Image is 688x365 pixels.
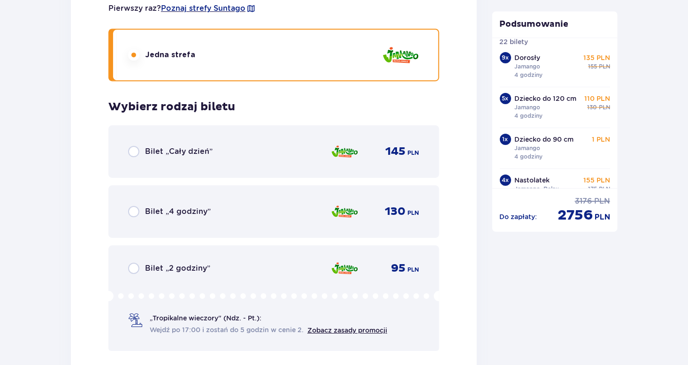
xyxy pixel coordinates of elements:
p: Podsumowanie [492,19,618,30]
p: 1 PLN [592,135,610,144]
img: zone logo [331,202,359,221]
p: 130 [587,103,597,112]
p: 4 godziny [515,112,543,120]
p: Jamango [515,144,541,152]
p: Jedna strefa [145,50,195,60]
p: 155 PLN [583,175,610,185]
p: Dziecko do 90 cm [515,135,574,144]
p: Jamango [515,103,541,112]
p: 145 [386,144,406,159]
p: PLN [408,149,420,157]
div: 4 x [500,175,511,186]
p: PLN [408,209,420,217]
div: 5 x [500,93,511,104]
p: 3176 [575,196,592,206]
p: PLN [599,62,610,71]
p: PLN [408,266,420,274]
p: PLN [595,212,610,222]
a: Zobacz zasady promocji [307,327,387,334]
p: Jamango [515,62,541,71]
p: 2756 [558,206,593,224]
p: PLN [599,185,610,193]
p: 95 [391,261,406,275]
p: Bilet „2 godziny” [145,263,210,274]
p: 22 bilety [500,37,528,46]
p: „Tropikalne wieczory" (Ndz. - Pt.): [150,313,261,323]
p: Jamango, Relax [515,185,559,193]
p: Bilet „Cały dzień” [145,146,213,157]
p: Dorosły [515,53,541,62]
img: zone logo [331,259,359,278]
p: 135 PLN [583,53,610,62]
p: 110 PLN [584,94,610,103]
p: Dziecko do 120 cm [515,94,577,103]
p: 130 [385,205,406,219]
a: Poznaj strefy Suntago [161,3,245,14]
p: 4 godziny [515,152,543,161]
p: Nastolatek [515,175,550,185]
p: Bilet „4 godziny” [145,206,211,217]
div: 1 x [500,134,511,145]
p: PLN [594,196,610,206]
p: Do zapłaty : [500,212,537,221]
p: 4 godziny [515,71,543,79]
span: Wejdź po 17:00 i zostań do 5 godzin w cenie 2. [150,325,304,335]
img: zone logo [382,42,420,68]
img: zone logo [331,142,359,161]
p: Pierwszy raz? [108,3,256,14]
p: PLN [599,103,610,112]
p: Wybierz rodzaj biletu [108,100,235,114]
div: 9 x [500,52,511,63]
p: 155 [588,62,597,71]
p: 175 [588,185,597,193]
